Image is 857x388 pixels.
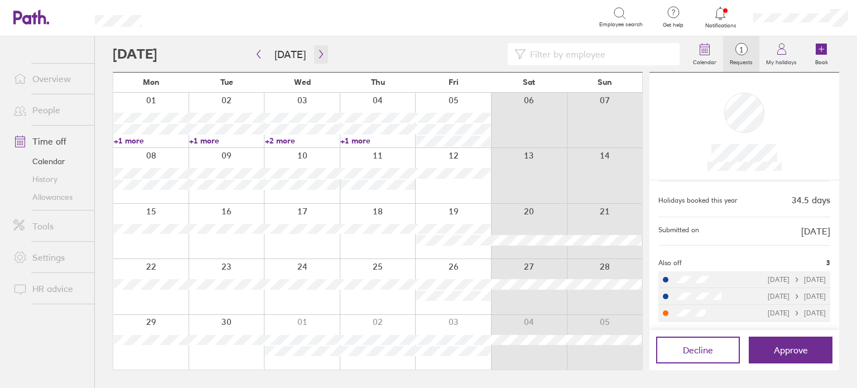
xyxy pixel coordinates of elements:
span: Notifications [702,22,739,29]
a: Calendar [686,36,723,72]
span: Mon [143,78,160,87]
a: People [4,99,94,121]
span: [DATE] [801,226,830,236]
a: Notifications [702,6,739,29]
a: HR advice [4,277,94,300]
a: Allowances [4,188,94,206]
label: Calendar [686,56,723,66]
a: History [4,170,94,188]
a: Book [803,36,839,72]
a: Overview [4,68,94,90]
span: Tue [220,78,233,87]
span: Submitted on [658,226,699,236]
div: Search [172,12,200,22]
span: Fri [449,78,459,87]
a: Settings [4,246,94,269]
a: My holidays [759,36,803,72]
span: Decline [683,345,713,355]
span: Thu [371,78,385,87]
button: Decline [656,337,740,363]
span: Also off [658,259,682,267]
label: Requests [723,56,759,66]
span: 1 [723,45,759,54]
a: 1Requests [723,36,759,72]
input: Filter by employee [526,44,673,65]
span: Employee search [599,21,643,28]
div: 34.5 days [792,195,830,205]
span: Approve [774,345,808,355]
a: Calendar [4,152,94,170]
a: Time off [4,130,94,152]
div: [DATE] [DATE] [768,309,826,317]
label: Book [808,56,835,66]
span: Get help [655,22,691,28]
label: My holidays [759,56,803,66]
div: [DATE] [DATE] [768,276,826,284]
a: Tools [4,215,94,237]
span: Sat [523,78,535,87]
a: +1 more [114,136,188,146]
span: Wed [294,78,311,87]
div: [DATE] [DATE] [768,293,826,300]
button: [DATE] [266,45,315,64]
button: Approve [749,337,832,363]
a: +2 more [265,136,339,146]
a: +1 more [340,136,415,146]
div: Holidays booked this year [658,197,738,204]
span: Sun [598,78,612,87]
span: 3 [826,259,830,267]
a: +1 more [189,136,263,146]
